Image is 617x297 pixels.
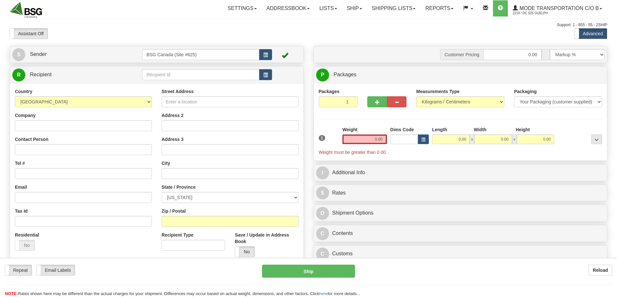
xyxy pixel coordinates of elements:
[162,184,196,190] label: State / Province
[12,48,142,61] a: S Sender
[316,69,329,81] span: P
[30,72,51,77] span: Recipient
[10,2,43,18] img: logo2219.jpg
[162,96,299,107] input: Enter a location
[15,136,48,143] label: Contact Person
[15,208,28,214] label: Tax Id
[316,207,605,220] a: OShipment Options
[420,0,458,16] a: Reports
[440,49,483,60] span: Customer Pricing
[162,112,184,119] label: Address 2
[512,134,517,144] span: x
[5,265,32,275] label: Repeat
[432,126,447,133] label: Length
[367,0,420,16] a: Shipping lists
[316,166,605,179] a: IAdditional Info
[316,68,605,81] a: P Packages
[10,28,48,39] label: Assistant Off
[474,126,486,133] label: Width
[162,88,194,95] label: Street Address
[602,115,616,181] iframe: chat widget
[319,88,340,95] label: Packages
[516,126,530,133] label: Height
[262,0,315,16] a: Addressbook
[518,5,599,11] span: Mode Transportation c/o B
[223,0,262,16] a: Settings
[316,186,329,199] span: $
[316,166,329,179] span: I
[30,51,47,57] span: Sender
[162,160,170,166] label: City
[262,265,355,278] button: Ship
[316,248,329,260] span: C
[588,265,612,276] button: Reload
[142,49,259,60] input: Sender Id
[319,150,386,155] span: Weight must be greater than 0.00
[316,207,329,220] span: O
[316,186,605,200] a: $Rates
[342,0,367,16] a: Ship
[15,240,35,250] label: No
[12,68,128,81] a: R Recipient
[514,88,537,95] label: Packaging
[390,126,414,133] label: Dims Code
[319,135,326,141] span: 1
[235,232,298,245] label: Save / Update in Address Book
[15,88,32,95] label: Country
[5,291,18,296] span: NOTE:
[15,112,36,119] label: Company
[316,227,605,240] a: CContents
[591,134,602,144] div: ...
[235,247,255,257] label: No
[142,69,259,80] input: Recipient Id
[15,184,27,190] label: Email
[15,160,25,166] label: Tel #
[416,88,460,95] label: Measurements Type
[334,72,356,77] span: Packages
[319,291,328,296] a: here
[15,232,39,238] label: Residential
[12,48,25,61] span: S
[513,10,561,16] span: 2219 / DC 625 Guelph
[162,232,194,238] label: Recipient Type
[10,22,607,28] div: Support: 1 - 855 - 55 - 2SHIP
[162,208,186,214] label: Zip / Postal
[508,0,607,16] a: Mode Transportation c/o B 2219 / DC 625 Guelph
[316,227,329,240] span: C
[593,268,608,273] b: Reload
[37,265,75,275] label: Email Labels
[314,0,342,16] a: Lists
[316,247,605,260] a: CCustoms
[575,28,607,39] label: Advanced
[470,134,474,144] span: x
[162,136,184,143] label: Address 3
[12,69,25,81] span: R
[342,126,357,133] label: Weight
